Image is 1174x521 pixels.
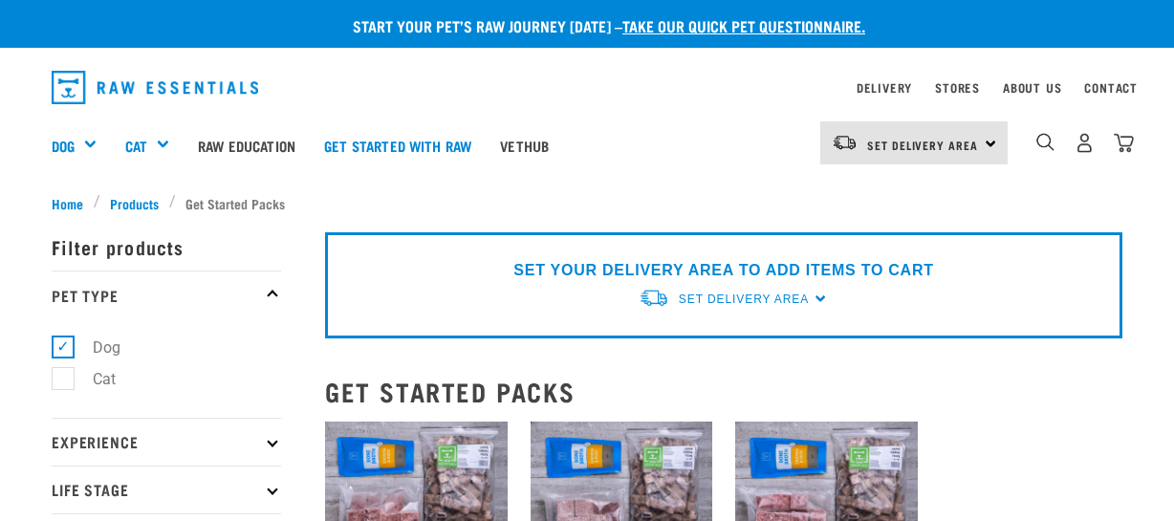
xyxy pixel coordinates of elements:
[935,84,980,91] a: Stores
[184,107,310,184] a: Raw Education
[639,288,669,308] img: van-moving.png
[486,107,563,184] a: Vethub
[62,336,128,359] label: Dog
[857,84,912,91] a: Delivery
[310,107,486,184] a: Get started with Raw
[1075,133,1095,153] img: user.png
[832,134,858,151] img: van-moving.png
[52,193,1122,213] nav: breadcrumbs
[513,259,933,282] p: SET YOUR DELIVERY AREA TO ADD ITEMS TO CART
[1003,84,1061,91] a: About Us
[1114,133,1134,153] img: home-icon@2x.png
[679,293,809,306] span: Set Delivery Area
[52,71,258,104] img: Raw Essentials Logo
[52,135,75,157] a: Dog
[125,135,147,157] a: Cat
[52,193,94,213] a: Home
[110,193,159,213] span: Products
[52,418,281,466] p: Experience
[1036,133,1054,151] img: home-icon-1@2x.png
[622,21,865,30] a: take our quick pet questionnaire.
[62,367,123,391] label: Cat
[52,271,281,318] p: Pet Type
[325,377,1122,406] h2: Get Started Packs
[36,63,1138,112] nav: dropdown navigation
[1084,84,1138,91] a: Contact
[52,466,281,513] p: Life Stage
[52,193,83,213] span: Home
[867,141,978,148] span: Set Delivery Area
[100,193,169,213] a: Products
[52,223,281,271] p: Filter products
